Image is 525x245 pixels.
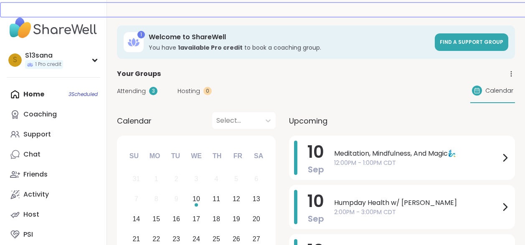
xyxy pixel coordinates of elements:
[127,170,145,188] div: Not available Sunday, August 31st, 2025
[307,140,324,164] span: 10
[247,190,265,208] div: Choose Saturday, September 13th, 2025
[166,147,185,165] div: Tu
[147,170,165,188] div: Not available Monday, September 1st, 2025
[172,233,180,245] div: 23
[227,170,245,188] div: Not available Friday, September 5th, 2025
[187,147,205,165] div: We
[23,110,57,119] div: Coaching
[23,130,51,139] div: Support
[233,193,240,205] div: 12
[213,233,220,245] div: 25
[23,190,49,199] div: Activity
[23,170,48,179] div: Friends
[175,193,178,205] div: 9
[7,124,100,144] a: Support
[178,87,200,96] span: Hosting
[188,170,205,188] div: Not available Wednesday, September 3rd, 2025
[233,213,240,225] div: 19
[7,205,100,225] a: Host
[213,213,220,225] div: 18
[247,210,265,228] div: Choose Saturday, September 20th, 2025
[149,33,430,42] h3: Welcome to ShareWell
[7,104,100,124] a: Coaching
[307,189,324,213] span: 10
[334,198,500,208] span: Humpday Health w/ [PERSON_NAME]
[193,213,200,225] div: 17
[233,233,240,245] div: 26
[134,193,138,205] div: 7
[152,233,160,245] div: 22
[208,210,226,228] div: Choose Thursday, September 18th, 2025
[25,51,63,60] div: S13sana
[132,173,140,184] div: 31
[117,69,161,79] span: Your Groups
[149,87,157,95] div: 3
[23,150,41,159] div: Chat
[188,210,205,228] div: Choose Wednesday, September 17th, 2025
[208,147,226,165] div: Th
[440,38,503,45] span: Find a support group
[253,213,260,225] div: 20
[435,33,508,51] a: Find a support group
[172,213,180,225] div: 16
[132,233,140,245] div: 21
[155,173,158,184] div: 1
[7,164,100,184] a: Friends
[188,190,205,208] div: Choose Wednesday, September 10th, 2025
[208,190,226,208] div: Choose Thursday, September 11th, 2025
[175,173,178,184] div: 2
[132,213,140,225] div: 14
[127,210,145,228] div: Choose Sunday, September 14th, 2025
[193,233,200,245] div: 24
[253,233,260,245] div: 27
[247,170,265,188] div: Not available Saturday, September 6th, 2025
[152,213,160,225] div: 15
[254,173,258,184] div: 6
[7,225,100,245] a: PSI
[117,115,152,126] span: Calendar
[227,190,245,208] div: Choose Friday, September 12th, 2025
[203,87,212,95] div: 0
[125,147,143,165] div: Su
[213,193,220,205] div: 11
[7,13,100,43] img: ShareWell Nav Logo
[145,147,164,165] div: Mo
[7,144,100,164] a: Chat
[234,173,238,184] div: 5
[13,55,17,66] span: S
[7,184,100,205] a: Activity
[127,190,145,208] div: Not available Sunday, September 7th, 2025
[334,208,500,217] span: 2:00PM - 3:00PM CDT
[167,170,185,188] div: Not available Tuesday, September 2nd, 2025
[227,210,245,228] div: Choose Friday, September 19th, 2025
[308,213,324,225] span: Sep
[35,61,61,68] span: 1 Pro credit
[155,193,158,205] div: 8
[137,31,145,38] div: 1
[167,210,185,228] div: Choose Tuesday, September 16th, 2025
[193,193,200,205] div: 10
[147,190,165,208] div: Not available Monday, September 8th, 2025
[289,115,327,126] span: Upcoming
[147,210,165,228] div: Choose Monday, September 15th, 2025
[23,230,33,239] div: PSI
[253,193,260,205] div: 13
[167,190,185,208] div: Not available Tuesday, September 9th, 2025
[485,86,513,95] span: Calendar
[117,87,146,96] span: Attending
[149,43,430,52] h3: You have to book a coaching group.
[178,43,243,52] b: 1 available Pro credit
[334,159,500,167] span: 12:00PM - 1:00PM CDT
[308,164,324,175] span: Sep
[249,147,268,165] div: Sa
[91,111,98,117] iframe: Spotlight
[334,149,500,159] span: Meditation, Mindfulness, And Magic🧞‍♂️
[23,210,39,219] div: Host
[195,173,198,184] div: 3
[208,170,226,188] div: Not available Thursday, September 4th, 2025
[228,147,247,165] div: Fr
[214,173,218,184] div: 4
